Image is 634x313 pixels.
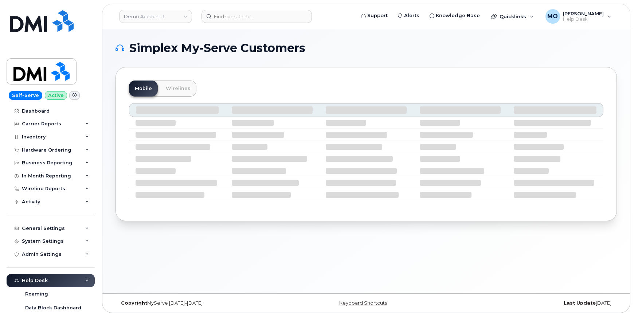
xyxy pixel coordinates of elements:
[339,300,387,306] a: Keyboard Shortcuts
[564,300,596,306] strong: Last Update
[450,300,617,306] div: [DATE]
[129,43,305,54] span: Simplex My-Serve Customers
[116,300,283,306] div: MyServe [DATE]–[DATE]
[121,300,147,306] strong: Copyright
[160,81,196,97] a: Wirelines
[129,81,158,97] a: Mobile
